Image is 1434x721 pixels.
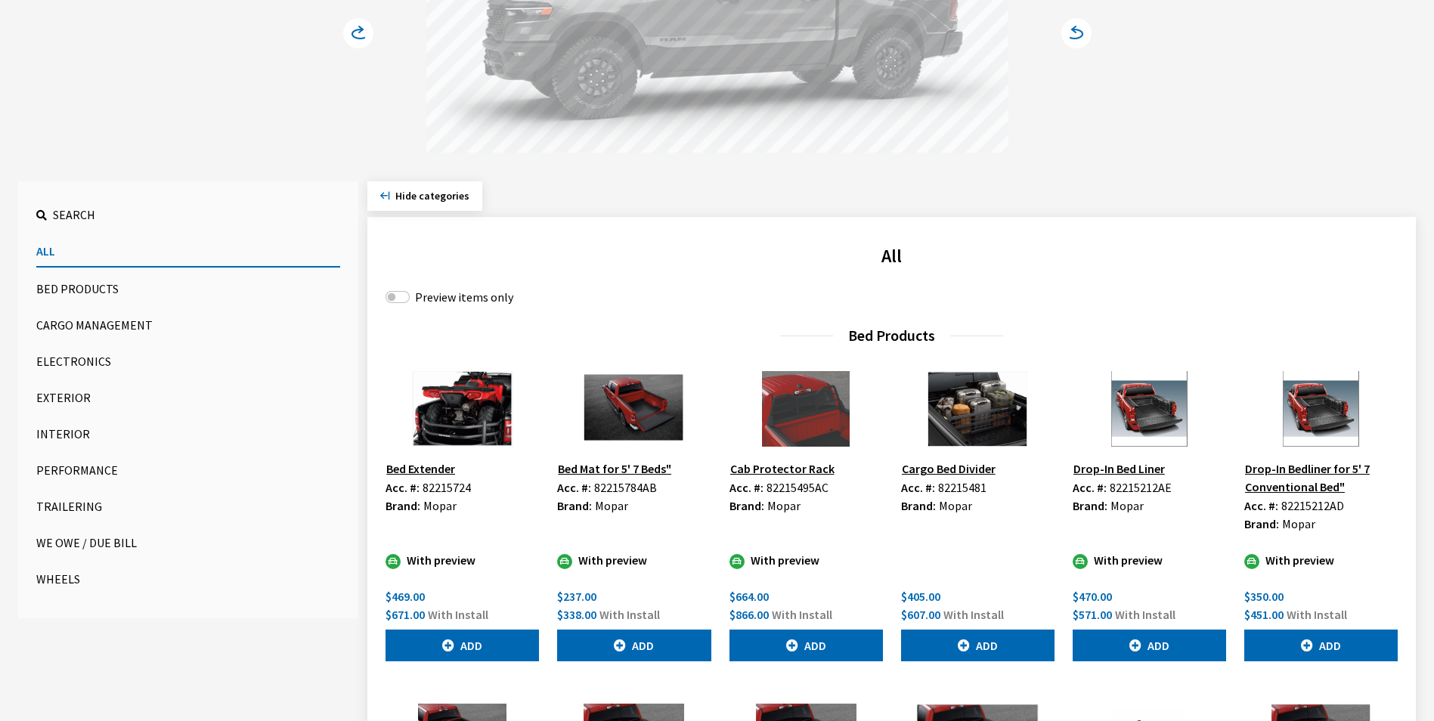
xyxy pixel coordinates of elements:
span: 82215212AE [1110,480,1172,495]
span: $237.00 [557,589,596,604]
span: $664.00 [729,589,769,604]
button: Add [1073,630,1226,661]
label: Acc. #: [557,478,591,497]
span: With Install [943,607,1004,622]
span: $607.00 [901,607,940,622]
img: Image for Cargo Bed Divider [901,371,1055,447]
button: Hide categories [367,181,482,211]
button: Bed Products [36,274,340,304]
button: All [36,236,340,268]
div: With preview [1073,551,1226,569]
span: 82215784AB [594,480,657,495]
button: Performance [36,455,340,485]
span: With Install [1115,607,1175,622]
span: $571.00 [1073,607,1112,622]
span: With Install [428,607,488,622]
img: Image for Bed Extender [386,371,539,447]
button: Add [386,630,539,661]
button: Drop-In Bed Liner [1073,459,1166,478]
label: Preview items only [415,288,513,306]
button: Add [901,630,1055,661]
div: With preview [729,551,883,569]
label: Brand: [386,497,420,515]
label: Brand: [729,497,764,515]
button: We Owe / Due Bill [36,528,340,558]
span: 82215481 [938,480,986,495]
label: Acc. #: [901,478,935,497]
span: $350.00 [1244,589,1284,604]
img: Image for Cab Protector Rack [729,371,883,447]
span: $405.00 [901,589,940,604]
img: Image for Bed Mat for 5&#39; 7 Beds&quot; [557,371,711,447]
span: $451.00 [1244,607,1284,622]
button: Cab Protector Rack [729,459,835,478]
span: $470.00 [1073,589,1112,604]
button: Trailering [36,491,340,521]
label: Acc. #: [729,478,763,497]
span: 82215724 [423,480,471,495]
button: Electronics [36,346,340,376]
span: Mopar [939,498,972,513]
button: Cargo Management [36,310,340,340]
label: Acc. #: [1244,497,1278,515]
label: Acc. #: [1073,478,1107,497]
button: Interior [36,419,340,449]
label: Brand: [557,497,592,515]
span: With Install [599,607,660,622]
label: Brand: [901,497,936,515]
span: $469.00 [386,589,425,604]
span: $866.00 [729,607,769,622]
button: Wheels [36,564,340,594]
img: Image for Drop-In Bed Liner [1073,371,1226,447]
button: Exterior [36,382,340,413]
div: With preview [1244,551,1398,569]
span: 82215212AD [1281,498,1344,513]
button: Add [1244,630,1398,661]
span: Click to hide category section. [395,189,469,203]
h2: All [386,243,1398,270]
button: Bed Mat for 5' 7 Beds" [557,459,672,478]
span: With Install [772,607,832,622]
button: Add [729,630,883,661]
span: Mopar [1110,498,1144,513]
span: $338.00 [557,607,596,622]
img: Image for Drop-In Bedliner for 5&#39; 7 Conventional Bed&quot; [1244,371,1398,447]
button: Bed Extender [386,459,456,478]
span: Mopar [767,498,801,513]
label: Acc. #: [386,478,420,497]
button: Add [557,630,711,661]
span: With Install [1287,607,1347,622]
button: Drop-In Bedliner for 5' 7 Conventional Bed" [1244,459,1398,497]
span: Mopar [595,498,628,513]
div: With preview [386,551,539,569]
span: $671.00 [386,607,425,622]
button: Search [36,200,340,230]
span: Mopar [1282,516,1315,531]
h3: Bed Products [386,324,1398,347]
span: Mopar [423,498,457,513]
span: 82215495AC [767,480,828,495]
div: With preview [557,551,711,569]
label: Brand: [1073,497,1107,515]
button: Cargo Bed Divider [901,459,996,478]
label: Brand: [1244,515,1279,533]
